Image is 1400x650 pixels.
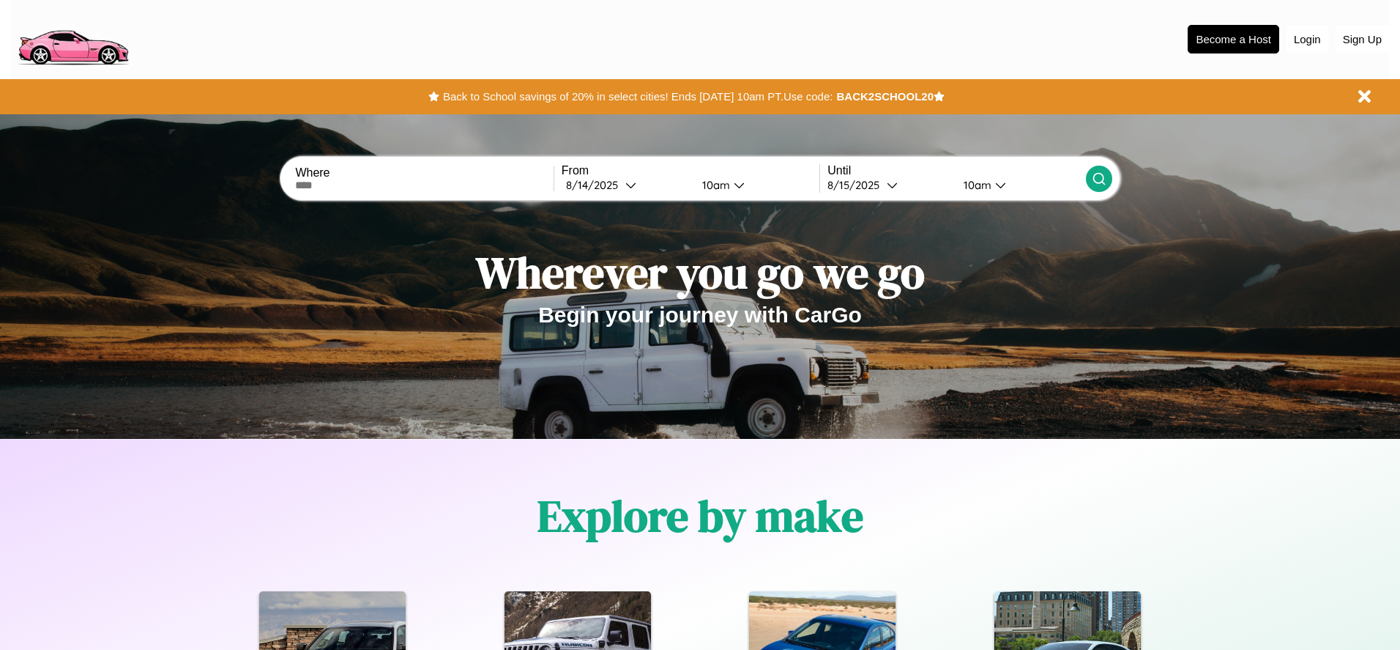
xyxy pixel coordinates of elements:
label: Where [295,166,553,180]
button: 8/14/2025 [562,177,690,193]
div: 8 / 14 / 2025 [566,178,625,192]
h1: Explore by make [537,486,863,546]
label: Until [827,164,1085,177]
button: 10am [952,177,1085,193]
button: 10am [690,177,819,193]
b: BACK2SCHOOL20 [836,90,934,103]
div: 10am [956,178,995,192]
label: From [562,164,819,177]
button: Login [1287,26,1328,53]
div: 8 / 15 / 2025 [827,178,887,192]
button: Sign Up [1336,26,1389,53]
div: 10am [695,178,734,192]
img: logo [11,7,135,69]
button: Back to School savings of 20% in select cities! Ends [DATE] 10am PT.Use code: [439,86,836,107]
button: Become a Host [1188,25,1279,53]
